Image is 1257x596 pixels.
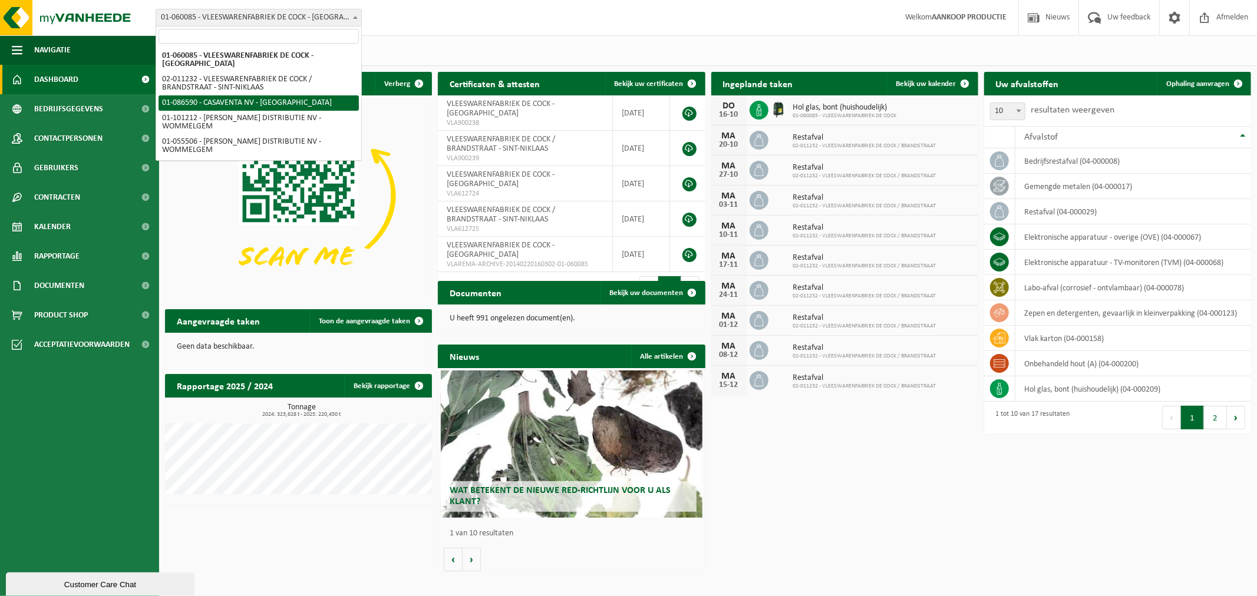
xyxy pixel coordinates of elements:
[1227,406,1245,429] button: Next
[793,323,936,330] span: 02-011232 - VLEESWARENFABRIEK DE COCK / BRANDSTRAAT
[450,486,671,506] span: Wat betekent de nieuwe RED-richtlijn voor u als klant?
[717,231,741,239] div: 10-11
[34,300,88,330] span: Product Shop
[717,201,741,209] div: 03-11
[717,101,741,111] div: DO
[793,133,936,143] span: Restafval
[717,312,741,321] div: MA
[717,251,741,261] div: MA
[447,241,555,259] span: VLEESWARENFABRIEK DE COCK - [GEOGRAPHIC_DATA]
[793,263,936,270] span: 02-011232 - VLEESWARENFABRIEK DE COCK / BRANDSTRAAT
[159,72,359,95] li: 02-011232 - VLEESWARENFABRIEK DE COCK / BRANDSTRAAT - SINT-NIKLAAS
[990,405,1070,431] div: 1 tot 10 van 17 resultaten
[610,289,684,297] span: Bekijk uw documenten
[717,171,741,179] div: 27-10
[34,124,103,153] span: Contactpersonen
[613,95,670,131] td: [DATE]
[6,570,197,596] iframe: chat widget
[717,261,741,269] div: 17-11
[717,111,741,119] div: 16-10
[447,100,555,118] span: VLEESWARENFABRIEK DE COCK - [GEOGRAPHIC_DATA]
[717,161,741,171] div: MA
[438,345,491,367] h2: Nieuws
[717,221,741,231] div: MA
[165,374,285,397] h2: Rapportage 2025 / 2024
[344,374,431,398] a: Bekijk rapportage
[171,403,432,418] h3: Tonnage
[717,381,741,389] div: 15-12
[605,72,704,95] a: Bekijk uw certificaten
[463,548,481,571] button: Volgende
[34,153,78,183] span: Gebruikers
[1031,105,1115,115] label: resultaten weergeven
[793,193,936,203] span: Restafval
[793,233,936,240] span: 02-011232 - VLEESWARENFABRIEK DE COCK / BRANDSTRAAT
[793,112,897,120] span: 01-060085 - VLEESWARENFABRIEK DE COCK
[711,72,805,95] h2: Ingeplande taken
[717,342,741,351] div: MA
[438,281,513,304] h2: Documenten
[438,72,552,95] h2: Certificaten & attesten
[991,103,1025,120] span: 10
[793,253,936,263] span: Restafval
[447,154,603,163] span: VLA900239
[441,370,702,518] a: Wat betekent de nieuwe RED-richtlijn voor u als klant?
[159,111,359,134] li: 01-101212 - [PERSON_NAME] DISTRIBUTIE NV - WOMMELGEM
[631,345,704,368] a: Alle artikelen
[613,201,670,237] td: [DATE]
[450,314,693,323] p: U heeft 991 ongelezen document(en).
[159,95,359,111] li: 01-086590 - CASAVENTA NV - [GEOGRAPHIC_DATA]
[886,72,977,95] a: Bekijk uw kalender
[793,143,936,150] span: 02-011232 - VLEESWARENFABRIEK DE COCK / BRANDSTRAAT
[793,373,936,383] span: Restafval
[159,134,359,158] li: 01-055506 - [PERSON_NAME] DISTRIBUTIE NV - WOMMELGEM
[793,343,936,353] span: Restafval
[447,170,555,188] span: VLEESWARENFABRIEK DE COCK - [GEOGRAPHIC_DATA]
[613,237,670,272] td: [DATE]
[447,224,603,234] span: VLA612725
[717,291,741,299] div: 24-11
[34,241,80,271] span: Rapportage
[717,351,741,359] div: 08-12
[159,48,359,72] li: 01-060085 - VLEESWARENFABRIEK DE COCK - [GEOGRAPHIC_DATA]
[1024,133,1058,142] span: Afvalstof
[793,283,936,293] span: Restafval
[793,163,936,173] span: Restafval
[177,343,420,351] p: Geen data beschikbaar.
[1166,80,1229,88] span: Ophaling aanvragen
[1015,326,1251,351] td: vlak karton (04-000158)
[615,80,684,88] span: Bekijk uw certificaten
[1181,406,1204,429] button: 1
[793,103,897,112] span: Hol glas, bont (huishoudelijk)
[1157,72,1250,95] a: Ophaling aanvragen
[34,35,71,65] span: Navigatie
[990,102,1025,120] span: 10
[444,548,463,571] button: Vorige
[717,372,741,381] div: MA
[1015,376,1251,402] td: hol glas, bont (huishoudelijk) (04-000209)
[1015,199,1251,224] td: restafval (04-000029)
[165,95,432,296] img: Download de VHEPlus App
[171,412,432,418] span: 2024: 323,628 t - 2025: 220,450 t
[1015,351,1251,376] td: onbehandeld hout (A) (04-000200)
[601,281,704,304] a: Bekijk uw documenten
[319,317,410,325] span: Toon de aangevraagde taken
[447,206,555,224] span: VLEESWARENFABRIEK DE COCK / BRANDSTRAAT - SINT-NIKLAAS
[447,118,603,128] span: VLA900238
[932,13,1007,22] strong: AANKOOP PRODUCTIE
[1015,250,1251,275] td: elektronische apparatuur - TV-monitoren (TVM) (04-000068)
[1015,148,1251,174] td: bedrijfsrestafval (04-000008)
[1204,406,1227,429] button: 2
[34,330,130,359] span: Acceptatievoorwaarden
[717,141,741,149] div: 20-10
[156,9,361,26] span: 01-060085 - VLEESWARENFABRIEK DE COCK - SINT-NIKLAAS
[793,293,936,300] span: 02-011232 - VLEESWARENFABRIEK DE COCK / BRANDSTRAAT
[447,260,603,269] span: VLAREMA-ARCHIVE-20140220160302-01-060085
[717,191,741,201] div: MA
[793,203,936,210] span: 02-011232 - VLEESWARENFABRIEK DE COCK / BRANDSTRAAT
[793,313,936,323] span: Restafval
[1162,406,1181,429] button: Previous
[34,212,71,241] span: Kalender
[1015,224,1251,250] td: elektronische apparatuur - overige (OVE) (04-000067)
